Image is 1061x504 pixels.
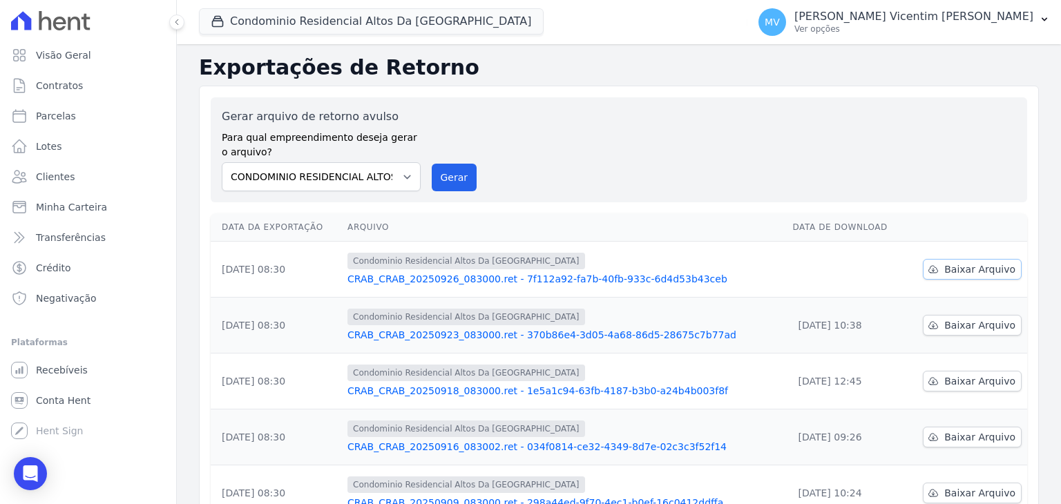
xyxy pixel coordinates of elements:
a: Lotes [6,133,171,160]
a: Conta Hent [6,387,171,414]
span: Baixar Arquivo [944,430,1015,444]
a: Baixar Arquivo [923,315,1022,336]
span: Baixar Arquivo [944,374,1015,388]
h2: Exportações de Retorno [199,55,1039,80]
span: Contratos [36,79,83,93]
span: Visão Geral [36,48,91,62]
a: CRAB_CRAB_20250926_083000.ret - 7f112a92-fa7b-40fb-933c-6d4d53b43ceb [347,272,781,286]
span: Condominio Residencial Altos Da [GEOGRAPHIC_DATA] [347,309,584,325]
span: Baixar Arquivo [944,486,1015,500]
th: Data da Exportação [211,213,342,242]
span: Clientes [36,170,75,184]
a: Baixar Arquivo [923,427,1022,447]
span: Lotes [36,139,62,153]
span: MV [765,17,780,27]
td: [DATE] 08:30 [211,409,342,465]
span: Negativação [36,291,97,305]
td: [DATE] 12:45 [787,353,905,409]
span: Recebíveis [36,363,88,377]
span: Transferências [36,231,106,244]
span: Conta Hent [36,394,90,407]
button: MV [PERSON_NAME] Vicentim [PERSON_NAME] Ver opções [747,3,1061,41]
a: CRAB_CRAB_20250916_083002.ret - 034f0814-ce32-4349-8d7e-02c3c3f52f14 [347,440,781,454]
td: [DATE] 08:30 [211,353,342,409]
a: Visão Geral [6,41,171,69]
a: Recebíveis [6,356,171,384]
label: Para qual empreendimento deseja gerar o arquivo? [222,125,421,159]
label: Gerar arquivo de retorno avulso [222,108,421,125]
th: Arquivo [342,213,787,242]
a: Transferências [6,224,171,251]
span: Minha Carteira [36,200,107,214]
span: Parcelas [36,109,76,123]
span: Crédito [36,261,71,275]
td: [DATE] 08:30 [211,298,342,353]
span: Condominio Residencial Altos Da [GEOGRAPHIC_DATA] [347,420,584,437]
a: CRAB_CRAB_20250918_083000.ret - 1e5a1c94-63fb-4187-b3b0-a24b4b003f8f [347,384,781,398]
a: Contratos [6,72,171,99]
a: CRAB_CRAB_20250923_083000.ret - 370b86e4-3d05-4a68-86d5-28675c7b77ad [347,328,781,342]
span: Condominio Residencial Altos Da [GEOGRAPHIC_DATA] [347,476,584,493]
td: [DATE] 10:38 [787,298,905,353]
td: [DATE] 08:30 [211,242,342,298]
span: Baixar Arquivo [944,262,1015,276]
a: Baixar Arquivo [923,371,1022,391]
span: Condominio Residencial Altos Da [GEOGRAPHIC_DATA] [347,253,584,269]
a: Crédito [6,254,171,282]
button: Gerar [432,164,477,191]
p: Ver opções [794,23,1033,35]
a: Parcelas [6,102,171,130]
div: Plataformas [11,334,165,351]
p: [PERSON_NAME] Vicentim [PERSON_NAME] [794,10,1033,23]
button: Condominio Residencial Altos Da [GEOGRAPHIC_DATA] [199,8,544,35]
a: Clientes [6,163,171,191]
a: Baixar Arquivo [923,259,1022,280]
a: Negativação [6,284,171,312]
a: Minha Carteira [6,193,171,221]
span: Condominio Residencial Altos Da [GEOGRAPHIC_DATA] [347,365,584,381]
a: Baixar Arquivo [923,483,1022,503]
div: Open Intercom Messenger [14,457,47,490]
th: Data de Download [787,213,905,242]
td: [DATE] 09:26 [787,409,905,465]
span: Baixar Arquivo [944,318,1015,332]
